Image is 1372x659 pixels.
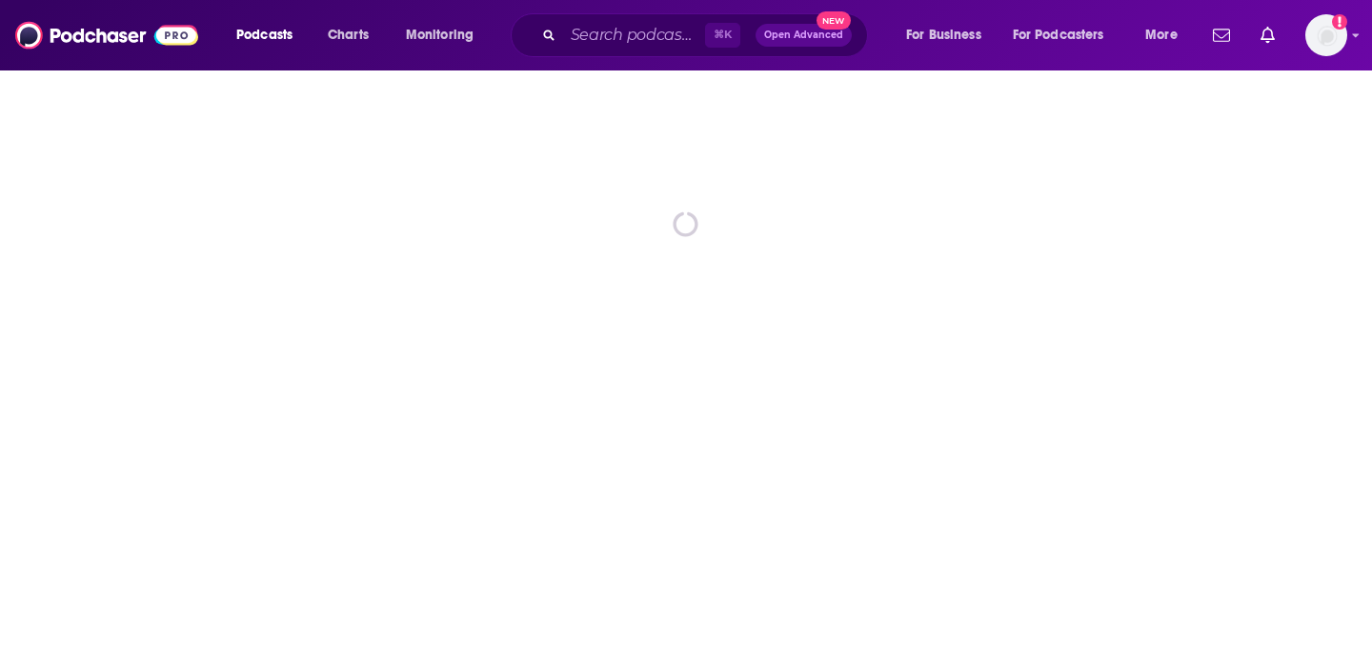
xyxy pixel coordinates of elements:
[529,13,886,57] div: Search podcasts, credits, & more...
[1205,19,1238,51] a: Show notifications dropdown
[817,11,851,30] span: New
[1000,20,1132,50] button: open menu
[1305,14,1347,56] span: Logged in as FIREPodchaser25
[1332,14,1347,30] svg: Add a profile image
[236,22,293,49] span: Podcasts
[1253,19,1282,51] a: Show notifications dropdown
[764,30,843,40] span: Open Advanced
[15,17,198,53] img: Podchaser - Follow, Share and Rate Podcasts
[563,20,705,50] input: Search podcasts, credits, & more...
[906,22,981,49] span: For Business
[705,23,740,48] span: ⌘ K
[756,24,852,47] button: Open AdvancedNew
[1305,14,1347,56] img: User Profile
[328,22,369,49] span: Charts
[1013,22,1104,49] span: For Podcasters
[315,20,380,50] a: Charts
[1305,14,1347,56] button: Show profile menu
[893,20,1005,50] button: open menu
[223,20,317,50] button: open menu
[1132,20,1201,50] button: open menu
[406,22,474,49] span: Monitoring
[393,20,498,50] button: open menu
[1145,22,1178,49] span: More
